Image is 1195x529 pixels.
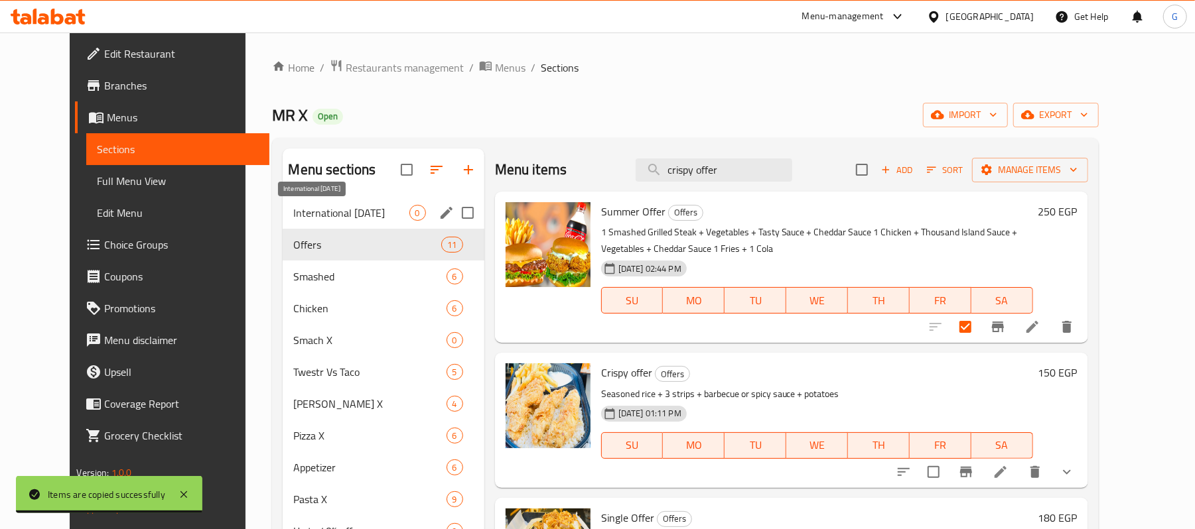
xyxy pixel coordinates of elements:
[1024,319,1040,335] a: Edit menu item
[76,464,109,481] span: Version:
[888,456,920,488] button: sort-choices
[111,464,132,481] span: 1.0.0
[982,311,1014,343] button: Branch-specific-item
[283,420,484,451] div: Pizza X6
[447,302,462,315] span: 6
[104,46,259,62] span: Edit Restaurant
[923,103,1008,127] button: import
[346,60,464,76] span: Restaurants management
[293,364,446,380] span: Twestr Vs Taco
[97,173,259,189] span: Full Menu View
[1059,464,1075,480] svg: Show Choices
[313,109,343,125] div: Open
[879,162,915,178] span: Add
[447,459,463,475] div: items
[288,160,376,180] h2: Menu sections
[75,292,269,324] a: Promotions
[104,332,259,348] span: Menu disclaimer
[447,364,463,380] div: items
[920,458,948,486] span: Select to update
[107,109,259,125] span: Menus
[293,396,446,412] span: [PERSON_NAME] X
[293,491,446,507] span: Pasta X
[918,160,972,180] span: Sort items
[447,493,462,506] span: 9
[97,141,259,157] span: Sections
[104,364,259,380] span: Upsell
[613,263,687,275] span: [DATE] 02:44 PM
[75,356,269,388] a: Upsell
[663,287,725,314] button: MO
[1038,202,1078,221] h6: 250 EGP
[601,202,666,221] span: Summer Offer
[447,366,462,379] span: 5
[437,203,457,223] button: edit
[104,268,259,284] span: Coupons
[447,430,462,442] span: 6
[409,205,426,221] div: items
[75,70,269,101] a: Branches
[283,292,484,324] div: Chicken6
[75,229,269,261] a: Choice Groups
[447,461,462,474] span: 6
[104,237,259,253] span: Choice Groups
[97,205,259,221] span: Edit Menu
[725,287,786,314] button: TU
[601,287,664,314] button: SU
[934,107,997,123] span: import
[910,432,971,459] button: FR
[479,59,526,76] a: Menus
[283,483,484,515] div: Pasta X9
[977,291,1028,310] span: SA
[1038,363,1078,382] h6: 150 EGP
[447,334,462,347] span: 0
[293,237,441,253] span: Offers
[104,300,259,316] span: Promotions
[972,158,1088,182] button: Manage items
[283,324,484,356] div: Smach X0
[668,291,719,310] span: MO
[853,291,904,310] span: TH
[393,156,421,184] span: Select all sections
[993,464,1009,480] a: Edit menu item
[657,511,692,527] div: Offers
[293,300,446,316] span: Chicken
[668,436,719,455] span: MO
[792,291,843,310] span: WE
[506,363,591,448] img: Crispy offer
[1024,107,1088,123] span: export
[601,508,654,528] span: Single Offer
[636,158,792,182] input: search
[293,396,446,412] div: Rizo X
[104,396,259,412] span: Coverage Report
[669,205,703,220] span: Offers
[915,291,966,310] span: FR
[75,38,269,70] a: Edit Restaurant
[541,60,579,76] span: Sections
[447,396,463,412] div: items
[447,300,463,316] div: items
[950,456,982,488] button: Branch-specific-item
[272,60,315,76] a: Home
[853,436,904,455] span: TH
[951,313,979,341] span: Select to update
[1051,456,1083,488] button: show more
[607,291,658,310] span: SU
[447,332,463,348] div: items
[75,324,269,356] a: Menu disclaimer
[531,60,535,76] li: /
[75,388,269,420] a: Coverage Report
[1013,103,1099,127] button: export
[75,261,269,292] a: Coupons
[293,428,446,443] span: Pizza X
[1038,508,1078,527] h6: 180 EGP
[283,451,484,483] div: Appetizer6
[75,101,269,133] a: Menus
[447,270,462,283] span: 6
[601,363,652,382] span: Crispy offer
[283,197,484,229] div: International [DATE]0edit
[792,436,843,455] span: WE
